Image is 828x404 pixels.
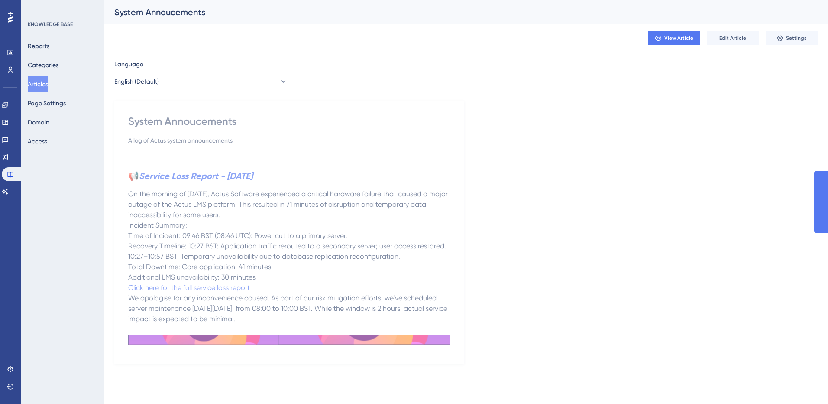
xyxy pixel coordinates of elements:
[128,294,449,323] span: We apologise for any inconvenience caused. As part of our risk mitigation efforts, we’ve schedule...
[28,114,49,130] button: Domain
[128,171,139,181] span: 📢
[648,31,700,45] button: View Article
[792,370,818,396] iframe: UserGuiding AI Assistant Launcher
[28,57,58,73] button: Categories
[28,21,73,28] div: KNOWLEDGE BASE
[128,221,187,229] span: Incident Summary:
[128,190,450,219] span: On the morning of [DATE], Actus Software experienced a critical hardware failure that caused a ma...
[128,114,450,128] div: System Annoucements
[139,171,253,181] strong: Service Loss Report - [DATE]
[766,31,818,45] button: Settings
[114,76,159,87] span: English (Default)
[114,73,288,90] button: English (Default)
[128,242,448,261] span: Recovery Timeline: 10:27 BST: Application traffic rerouted to a secondary server; user access res...
[28,76,48,92] button: Articles
[128,283,250,292] a: Click here for the full service loss report
[707,31,759,45] button: Edit Article
[128,273,256,281] span: Additional LMS unavailability: 30 minutes
[114,6,796,18] div: System Annoucements
[128,231,347,240] span: Time of Incident: 09:46 BST (08:46 UTC): Power cut to a primary server.
[28,95,66,111] button: Page Settings
[719,35,746,42] span: Edit Article
[28,134,47,149] button: Access
[128,263,271,271] span: Total Downtime: Core application: 41 minutes
[786,35,807,42] span: Settings
[128,135,450,146] div: A log of Actus system announcements
[114,59,143,69] span: Language
[664,35,693,42] span: View Article
[28,38,49,54] button: Reports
